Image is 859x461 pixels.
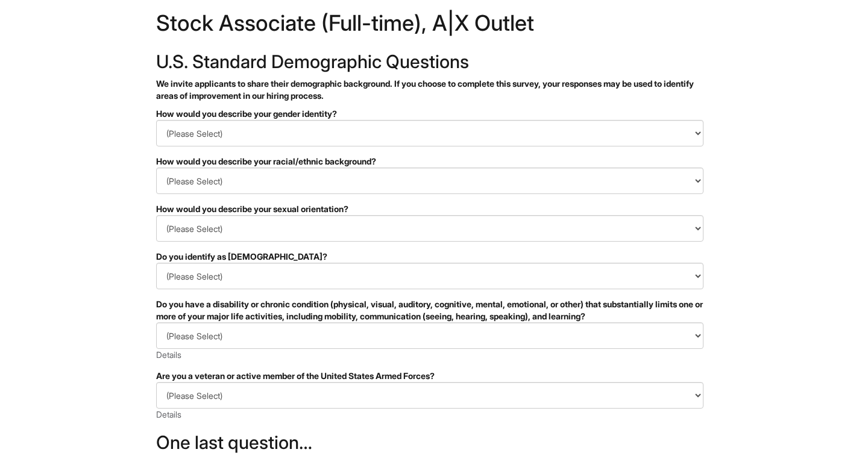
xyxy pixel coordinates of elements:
[156,52,703,72] h2: U.S. Standard Demographic Questions
[156,370,703,382] div: Are you a veteran or active member of the United States Armed Forces?
[156,409,181,419] a: Details
[156,382,703,409] select: Are you a veteran or active member of the United States Armed Forces?
[156,120,703,146] select: How would you describe your gender identity?
[156,203,703,215] div: How would you describe your sexual orientation?
[156,108,703,120] div: How would you describe your gender identity?
[156,433,703,453] h2: One last question…
[156,263,703,289] select: Do you identify as transgender?
[156,78,703,102] p: We invite applicants to share their demographic background. If you choose to complete this survey...
[156,251,703,263] div: Do you identify as [DEMOGRAPHIC_DATA]?
[156,298,703,322] div: Do you have a disability or chronic condition (physical, visual, auditory, cognitive, mental, emo...
[156,215,703,242] select: How would you describe your sexual orientation?
[156,12,703,40] h1: Stock Associate (Full-time), A|X Outlet
[156,322,703,349] select: Do you have a disability or chronic condition (physical, visual, auditory, cognitive, mental, emo...
[156,350,181,360] a: Details
[156,168,703,194] select: How would you describe your racial/ethnic background?
[156,155,703,168] div: How would you describe your racial/ethnic background?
